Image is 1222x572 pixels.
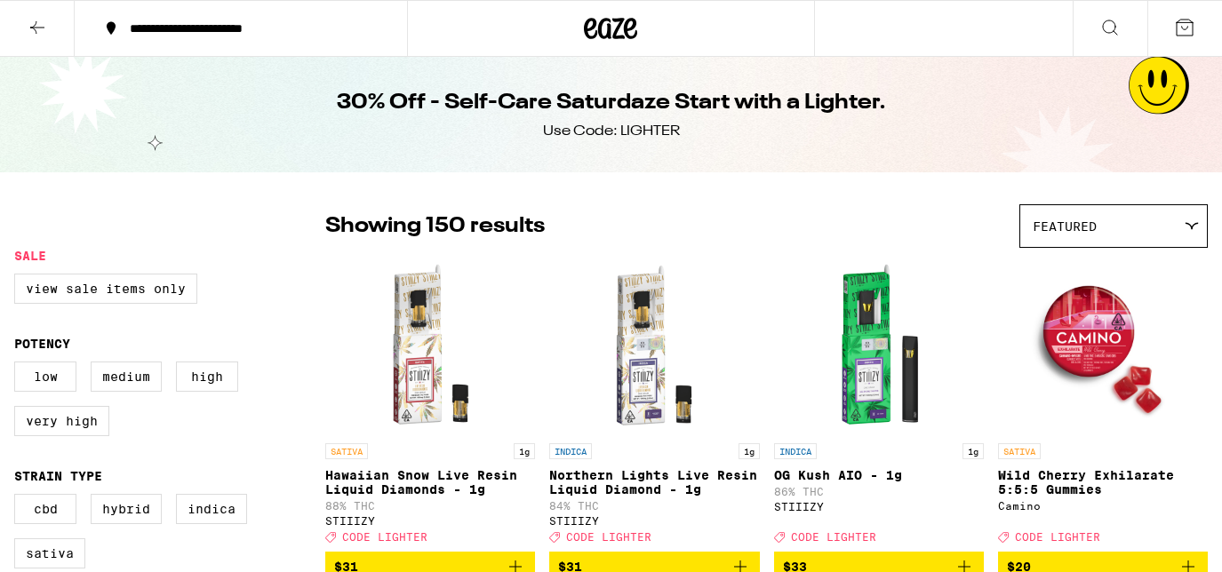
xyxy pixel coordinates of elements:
p: INDICA [774,443,817,459]
p: SATIVA [325,443,368,459]
span: CODE LIGHTER [1015,531,1100,543]
legend: Potency [14,337,70,351]
p: 84% THC [549,500,759,512]
h1: 30% Off - Self-Care Saturdaze Start with a Lighter. [337,88,886,118]
label: Very High [14,406,109,436]
p: Wild Cherry Exhilarate 5:5:5 Gummies [998,468,1208,497]
p: Hawaiian Snow Live Resin Liquid Diamonds - 1g [325,468,535,497]
span: CODE LIGHTER [566,531,651,543]
p: 88% THC [325,500,535,512]
span: Featured [1033,219,1097,234]
img: STIIIZY - Northern Lights Live Resin Liquid Diamond - 1g [565,257,743,434]
label: Indica [176,494,247,524]
p: Showing 150 results [325,211,545,242]
div: STIIIZY [549,515,759,527]
legend: Strain Type [14,469,102,483]
a: Open page for OG Kush AIO - 1g from STIIIZY [774,257,984,552]
label: Sativa [14,538,85,568]
p: Northern Lights Live Resin Liquid Diamond - 1g [549,468,759,497]
label: View Sale Items Only [14,274,197,304]
div: STIIIZY [774,501,984,512]
label: Hybrid [91,494,162,524]
p: 1g [962,443,984,459]
img: STIIIZY - Hawaiian Snow Live Resin Liquid Diamonds - 1g [341,257,519,434]
label: CBD [14,494,76,524]
div: Use Code: LIGHTER [543,122,680,141]
img: STIIIZY - OG Kush AIO - 1g [790,257,968,434]
a: Open page for Northern Lights Live Resin Liquid Diamond - 1g from STIIIZY [549,257,759,552]
p: 1g [739,443,760,459]
a: Open page for Wild Cherry Exhilarate 5:5:5 Gummies from Camino [998,257,1208,552]
div: STIIIZY [325,515,535,527]
span: CODE LIGHTER [342,531,427,543]
p: 86% THC [774,486,984,497]
span: CODE LIGHTER [791,531,876,543]
p: OG Kush AIO - 1g [774,468,984,482]
div: Camino [998,500,1208,512]
p: 1g [514,443,535,459]
label: High [176,361,238,392]
p: SATIVA [998,443,1041,459]
label: Medium [91,361,162,392]
label: Low [14,361,76,392]
legend: Sale [14,249,46,263]
p: INDICA [549,443,592,459]
a: Open page for Hawaiian Snow Live Resin Liquid Diamonds - 1g from STIIIZY [325,257,535,552]
img: Camino - Wild Cherry Exhilarate 5:5:5 Gummies [1014,257,1192,434]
